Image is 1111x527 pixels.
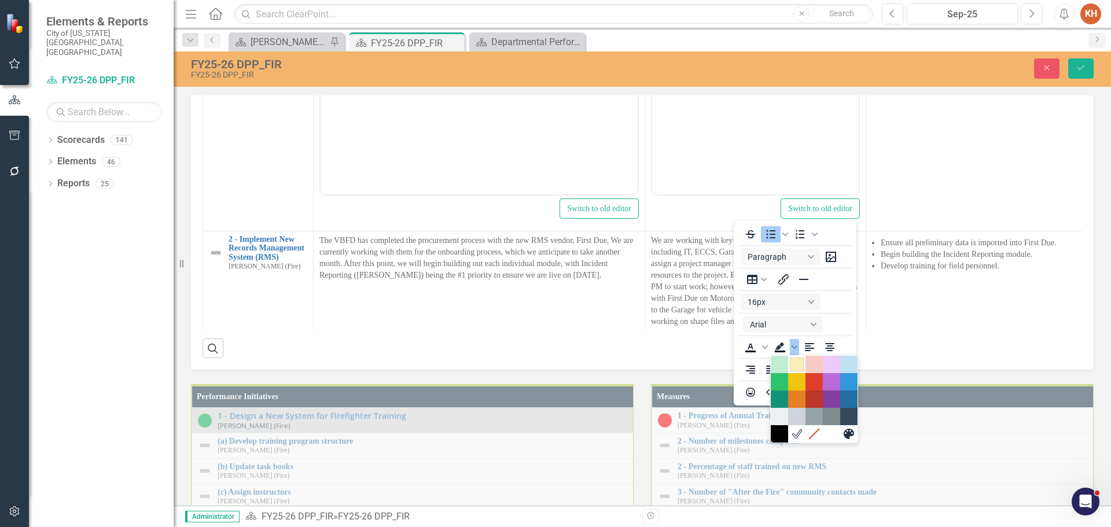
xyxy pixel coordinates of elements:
input: Search ClearPoint... [234,4,873,24]
button: HTML Editor [761,384,781,400]
div: Light Blue [840,356,858,373]
input: Search Below... [46,102,162,122]
button: Justify [761,362,781,378]
div: Text color Black [741,339,770,355]
div: Purple [823,373,840,390]
div: Light Green [771,356,788,373]
span: Paragraph [748,252,804,261]
div: Light Red [805,356,823,373]
div: Sep-25 [911,8,1014,21]
button: Align center [820,339,840,355]
button: Sep-25 [907,3,1018,24]
div: FY25-26 DPP_FIR [191,71,697,79]
div: 25 [95,179,114,189]
p: We are working with key partners in other city departments, including IT, ECCS, Garage, and GIS. ... [651,235,860,327]
div: FY25-26 DPP_FIR [371,36,462,50]
div: Bullet list [761,226,790,242]
button: Font size 16px [741,294,821,310]
li: The off-site training facilities are approved and construction has resumed. [26,3,314,31]
li: Develop training for field personnel. [881,260,1081,272]
div: Orange [788,390,805,408]
div: Light Purple [823,356,840,373]
button: Insert/edit link [774,271,793,288]
div: Medium Gray [788,408,805,425]
p: The VBFD has completed the procurement process with the new RMS vendor, First Due. We are current... [319,235,639,281]
small: City of [US_STATE][GEOGRAPHIC_DATA], [GEOGRAPHIC_DATA] [46,28,162,57]
div: Numbered list [790,226,819,242]
li: Light-duty fleet at FTC was out of service at the CG for an extended amount of time due to turnar... [26,3,204,45]
button: Emojis [741,384,760,400]
button: Table [741,271,773,288]
button: Align left [800,339,819,355]
button: Horizontal line [794,271,814,288]
div: Dark Gray [823,408,840,425]
div: Light Yellow [790,358,804,371]
button: Block Paragraph [741,249,821,265]
div: Dark Turquoise [771,390,788,408]
div: Departmental Performance Plans - 3 Columns [491,35,582,49]
img: ClearPoint Strategy [6,13,26,33]
button: Search [812,6,870,22]
span: Administrator [185,511,240,522]
a: FY25-26 DPP_FIR [46,74,162,87]
button: KH [1080,3,1101,24]
div: FY25-26 DPP_FIR [191,58,697,71]
div: Dark Purple [823,390,840,408]
span: 16px [748,297,804,307]
a: 2 - Implement New Records Management System (RMS) [229,235,307,261]
button: Strikethrough [741,226,760,242]
small: [PERSON_NAME] (Fire) [229,263,301,270]
div: Navy Blue [840,408,858,425]
div: Blue [840,373,858,390]
img: Not Defined [209,246,223,260]
span: Search [829,9,854,18]
button: Switch to old editor [560,198,639,219]
div: Dark Blue [840,390,858,408]
div: FY25-26 DPP_FIR [338,511,410,522]
div: 46 [102,157,120,167]
li: Begin building the Incident Reporting module. [881,249,1081,260]
a: Departmental Performance Plans - 3 Columns [472,35,582,49]
div: 141 [111,135,133,145]
div: » [245,510,634,524]
a: Elements [57,155,96,168]
span: Arial [750,320,807,329]
button: Insert image [821,249,841,265]
div: Light Gray [771,408,788,425]
span: Elements & Reports [46,14,162,28]
div: Dark Red [805,390,823,408]
div: Gray [805,408,823,425]
div: [PERSON_NAME]'s Home [251,35,327,49]
div: Red [805,373,823,390]
a: FY25-26 DPP_FIR [262,511,333,522]
div: Yellow [788,373,805,390]
div: Remove color [805,425,823,443]
div: Black [771,425,788,443]
a: Scorecards [57,134,105,147]
button: Font Arial [743,316,823,333]
a: Reports [57,177,90,190]
div: White [788,425,805,443]
li: Forcible entry doors delivered to Co. 22 and 9. [26,31,314,45]
button: Custom color [840,425,858,443]
a: [PERSON_NAME]'s Home [231,35,327,49]
div: Background color Black [770,339,799,355]
iframe: Intercom live chat [1072,488,1099,515]
li: Ensure all preliminary data is imported into First Due. [881,237,1081,249]
div: Green [771,373,788,390]
button: Align right [741,362,760,378]
button: Switch to old editor [781,198,860,219]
